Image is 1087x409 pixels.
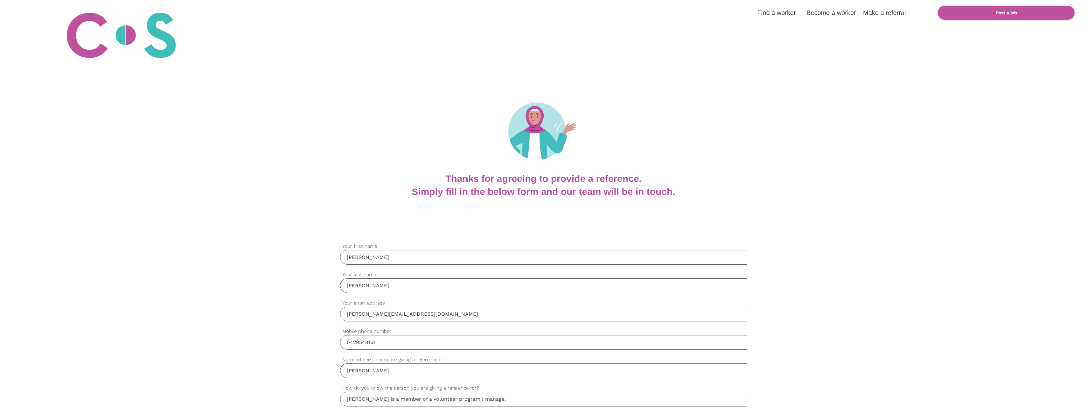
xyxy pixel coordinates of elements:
label: Mobile phone number [340,328,747,335]
a: Become a worker [806,9,856,16]
label: Your first name [340,243,747,250]
label: Your email address [340,299,747,307]
label: Your last name [340,271,747,278]
label: How do you know the person you are giving a reference for? [340,384,747,392]
b: Simply fill in the below form and our team will be in touch. [412,186,675,197]
label: Name of person you are giving a reference for [340,356,747,363]
b: Post a job [996,10,1017,15]
a: Find a worker [757,9,796,16]
b: Thanks for agreeing to provide a reference. [445,173,642,184]
a: Post a job [938,6,1075,20]
a: Make a referral [863,9,906,16]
